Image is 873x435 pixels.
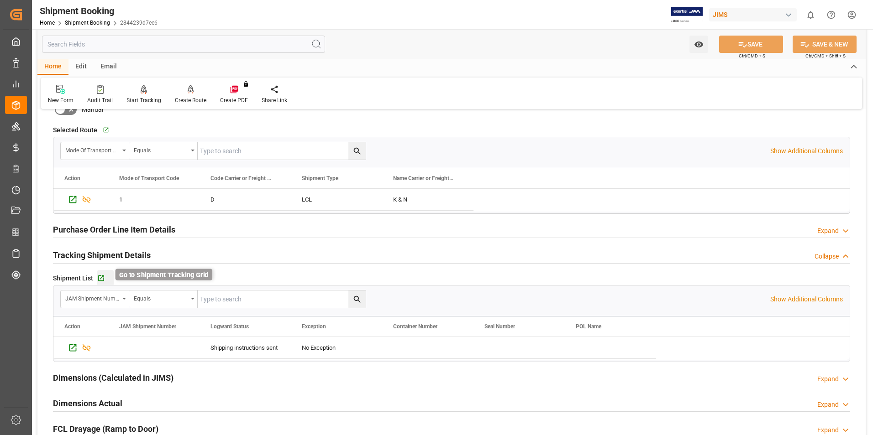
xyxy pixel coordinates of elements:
[119,175,179,181] span: Mode of Transport Code
[200,189,291,210] div: D
[68,59,94,75] div: Edit
[94,59,124,75] div: Email
[53,249,151,261] h2: Tracking Shipment Details
[689,36,708,53] button: open menu
[709,8,797,21] div: JIMS
[64,175,80,181] div: Action
[82,105,103,114] span: Manual
[210,323,249,330] span: Logward Status
[42,36,325,53] input: Search Fields
[815,252,839,261] div: Collapse
[108,189,473,211] div: Press SPACE to select this row.
[348,290,366,308] button: search button
[671,7,703,23] img: Exertis%20JAM%20-%20Email%20Logo.jpg_1722504956.jpg
[37,59,68,75] div: Home
[53,397,122,409] h2: Dimensions Actual
[119,323,176,330] span: JAM Shipment Number
[126,96,161,104] div: Start Tracking
[348,142,366,160] button: search button
[302,337,371,358] div: No Exception
[48,96,74,104] div: New Form
[53,337,108,359] div: Press SPACE to select this row.
[770,146,843,156] p: Show Additional Columns
[108,189,200,210] div: 1
[129,142,198,160] button: open menu
[129,290,198,308] button: open menu
[64,323,80,330] div: Action
[302,323,326,330] span: Exception
[817,226,839,236] div: Expand
[576,323,601,330] span: POL Name
[116,269,212,280] div: Go to Shipment Tracking Grid
[210,337,280,358] div: Shipping instructions sent
[821,5,841,25] button: Help Center
[53,423,158,435] h2: FCL Drayage (Ramp to Door)
[40,4,158,18] div: Shipment Booking
[53,274,93,283] span: Shipment List
[302,175,338,181] span: Shipment Type
[53,125,97,135] span: Selected Route
[198,290,366,308] input: Type to search
[393,323,437,330] span: Container Number
[382,189,473,210] div: K & N
[805,52,846,59] span: Ctrl/CMD + Shift + S
[291,189,382,210] div: LCL
[65,144,119,155] div: Mode of Transport Code
[53,189,108,211] div: Press SPACE to select this row.
[134,292,188,303] div: Equals
[817,425,839,435] div: Expand
[87,96,113,104] div: Audit Trail
[793,36,857,53] button: SAVE & NEW
[61,290,129,308] button: open menu
[484,323,515,330] span: Seal Number
[40,20,55,26] a: Home
[709,6,800,23] button: JIMS
[739,52,765,59] span: Ctrl/CMD + S
[108,337,656,359] div: Press SPACE to select this row.
[719,36,783,53] button: SAVE
[817,400,839,409] div: Expand
[175,96,206,104] div: Create Route
[770,295,843,304] p: Show Additional Columns
[53,223,175,236] h2: Purchase Order Line Item Details
[800,5,821,25] button: show 0 new notifications
[817,374,839,384] div: Expand
[393,175,454,181] span: Name Carrier or Freight Forwarder
[134,144,188,155] div: Equals
[65,292,119,303] div: JAM Shipment Number
[53,372,174,384] h2: Dimensions (Calculated in JIMS)
[97,270,114,286] button: Go to Shipment Tracking Grid
[210,175,272,181] span: Code Carrier or Freight Forwarder
[262,96,287,104] div: Share Link
[198,142,366,160] input: Type to search
[65,20,110,26] a: Shipment Booking
[61,142,129,160] button: open menu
